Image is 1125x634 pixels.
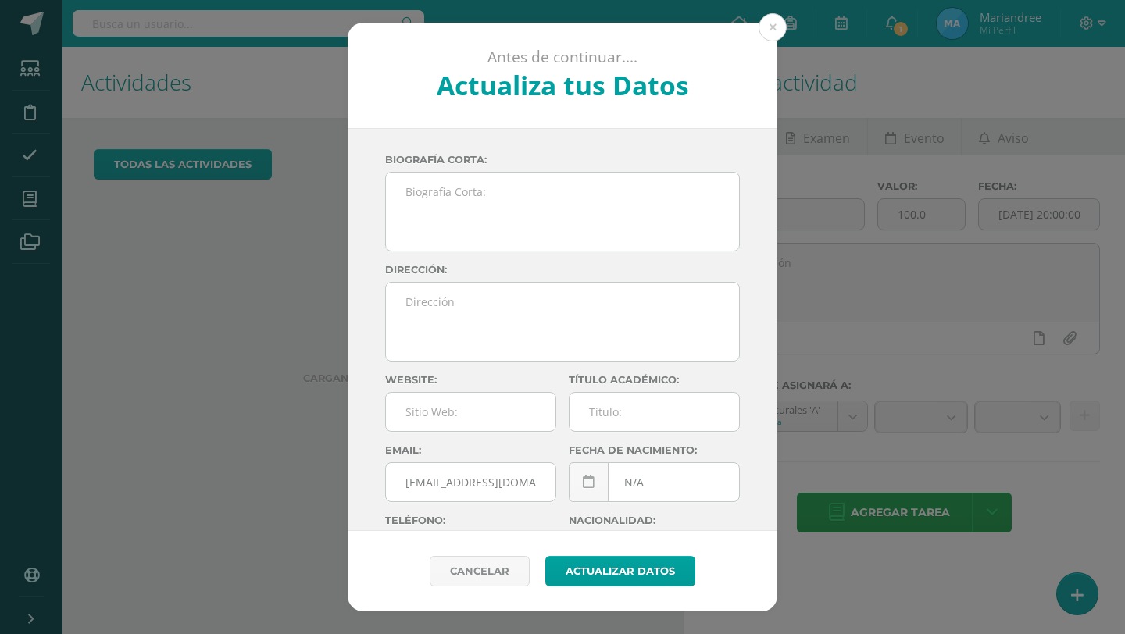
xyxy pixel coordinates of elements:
[385,154,740,166] label: Biografía corta:
[386,393,555,431] input: Sitio Web:
[569,444,740,456] label: Fecha de nacimiento:
[386,463,555,501] input: Correo Electronico:
[569,374,740,386] label: Título académico:
[390,67,736,103] h2: Actualiza tus Datos
[385,374,556,386] label: Website:
[545,556,695,586] button: Actualizar datos
[385,444,556,456] label: Email:
[385,264,740,276] label: Dirección:
[570,463,739,501] input: Fecha de Nacimiento:
[570,393,739,431] input: Titulo:
[430,556,530,586] a: Cancelar
[390,48,736,67] p: Antes de continuar....
[385,515,556,526] label: Teléfono:
[569,515,740,526] label: Nacionalidad:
